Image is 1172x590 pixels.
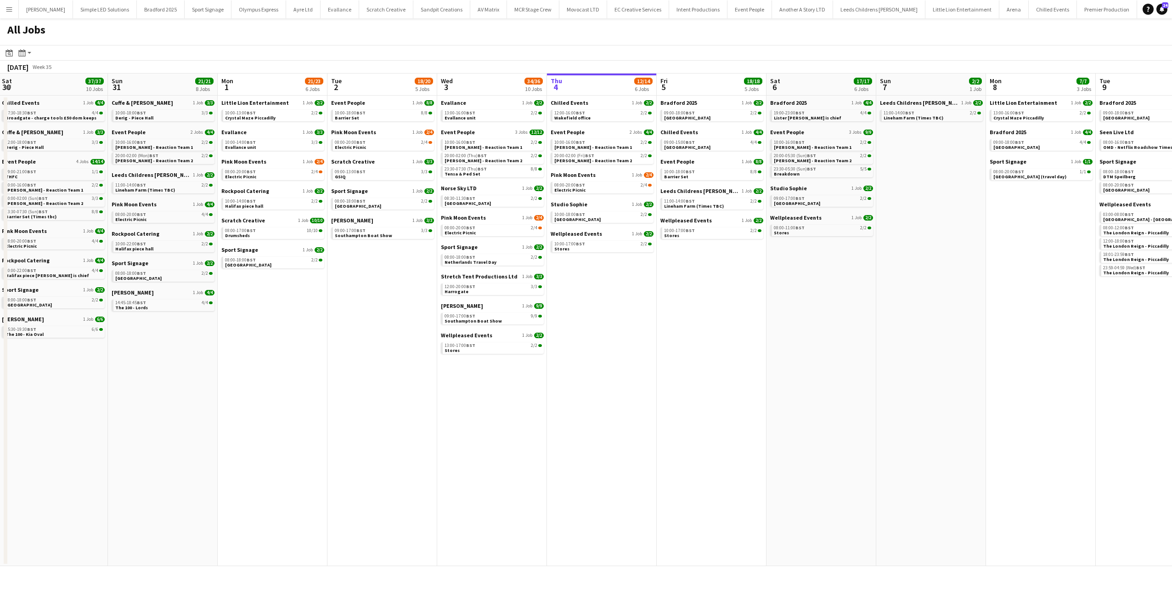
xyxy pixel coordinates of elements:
button: Arena [999,0,1029,18]
div: [DATE] [7,62,28,72]
button: Leeds Childrens [PERSON_NAME] [833,0,925,18]
button: Ayre Ltd [286,0,321,18]
button: Sport Signage [185,0,231,18]
button: Movocast LTD [559,0,607,18]
button: Bradford 2025 [137,0,185,18]
button: EC Creative Services [607,0,669,18]
button: Scratch Creative [359,0,413,18]
button: Little Lion Entertainment [925,0,999,18]
button: Another A Story LTD [772,0,833,18]
button: AV Matrix [470,0,507,18]
button: Intent Productions [669,0,727,18]
button: VMD [1137,0,1163,18]
button: Simple LED Solutions [73,0,137,18]
span: 24 [1162,2,1168,8]
button: [PERSON_NAME] [19,0,73,18]
button: Sandpit Creations [413,0,470,18]
button: Olympus Express [231,0,286,18]
button: Event People [727,0,772,18]
button: Premier Production [1077,0,1137,18]
button: MCR Stage Crew [507,0,559,18]
button: Evallance [321,0,359,18]
a: 24 [1156,4,1167,15]
button: Chilled Events [1029,0,1077,18]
